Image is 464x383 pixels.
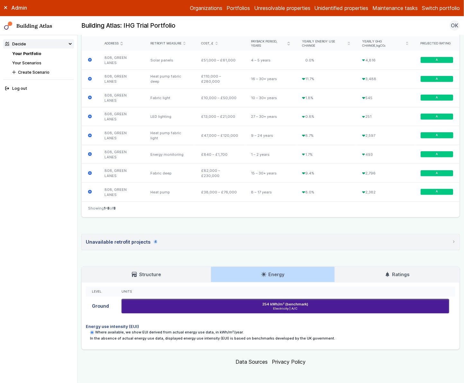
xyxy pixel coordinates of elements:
div: 10 – 30+ years [245,89,296,107]
div: 493 [356,145,414,164]
span: A [436,96,438,100]
div: 16 – 30+ years [245,70,296,89]
span: Showing of [88,206,116,211]
div: 3,488 [356,70,414,89]
div: 1 – 2 years [245,145,296,164]
div: Decide [5,41,26,47]
div: 808, GREEN LANES [98,107,144,126]
div: LED lighting [144,107,195,126]
span: 1-8 [104,206,110,210]
a: Unresolvable properties [254,4,310,12]
div: £38,000 – £76,000 [195,183,245,201]
div: 808, GREEN LANES [98,183,144,201]
div: £51,000 – £61,000 [195,51,245,70]
span: A [436,134,438,138]
div: 9.4% [296,164,356,183]
div: Heat pump [144,183,195,201]
button: OK [450,20,460,31]
a: Maintenance tasks [372,4,418,12]
img: main-0bbd2752.svg [4,22,13,30]
span: OK [451,22,459,29]
div: £47,000 – £120,000 [195,126,245,145]
div: £840 – £1,700 [195,145,245,164]
div: 808, GREEN LANES [98,89,144,107]
h6: 254 kWh/m² (benchmark) [263,302,308,307]
h3: Energy [261,271,284,278]
p: Where available, we show EUI derived from actual energy use data, in kWh/m²/year. [90,330,455,335]
div: 0.0% [296,51,356,70]
h3: Structure [132,271,161,278]
div: Heat pump fabric deep [144,70,195,89]
button: Log out [3,84,74,93]
div: 8 – 17 years [245,183,296,201]
div: 808, GREEN LANES [98,126,144,145]
div: Fabric light [144,89,195,107]
div: 9 – 24 years [245,126,296,145]
a: Unidentified properties [315,4,369,12]
div: Ground [86,297,115,316]
h2: Building Atlas: IHG Trial Portfolio [81,22,175,30]
a: Structure [82,267,211,282]
a: Privacy Policy [272,359,306,365]
summary: Decide [3,39,74,49]
div: 808, GREEN LANES [98,164,144,183]
div: 4,816 [356,51,414,70]
span: Yearly GHG change, [362,40,404,48]
summary: Unavailable retrofit projects4 [82,234,460,250]
span: 4 [154,240,157,244]
div: £82,000 – £230,000 [195,164,245,183]
a: Ratings [335,267,460,282]
span: Payback period, years [251,40,286,48]
a: Energy [211,267,335,282]
div: 4 – 5 years [245,51,296,70]
div: 545 [356,89,414,107]
span: Electricity | A/C [123,307,447,311]
h4: Energy use intensity (EUI) [86,324,455,330]
div: 11.7% [296,70,356,89]
div: Fabric deep [144,164,195,183]
a: Organizations [190,4,222,12]
span: Cost, £ [201,42,213,46]
div: 8.7% [296,126,356,145]
span: Address [104,42,119,46]
div: 808, GREEN LANES [98,145,144,164]
a: Data Sources [236,359,268,365]
div: £13,000 – £21,000 [195,107,245,126]
div: 2,597 [356,126,414,145]
div: 2,796 [356,164,414,183]
span: A [436,115,438,119]
div: £10,000 – £50,000 [195,89,245,107]
div: 1.7% [296,145,356,164]
nav: Table navigation [82,201,460,217]
span: A [436,58,438,62]
button: Create Scenario [10,68,74,77]
div: 808, GREEN LANES [98,70,144,89]
a: Portfolios [227,4,250,12]
span: A [436,77,438,81]
div: £110,000 – £280,000 [195,70,245,89]
div: Energy monitoring [144,145,195,164]
div: 1.8% [296,89,356,107]
span: kgCO₂ [376,44,386,47]
div: 27 – 30+ years [245,107,296,126]
span: A [436,171,438,175]
div: 808, GREEN LANES [98,51,144,70]
div: Unavailable retrofit projects [86,238,157,246]
h3: Ratings [385,271,409,278]
div: 251 [356,107,414,126]
span: Yearly energy use change [302,40,346,48]
div: Heat pump fabric light [144,126,195,145]
div: Units [121,290,449,294]
a: Your Portfolio [12,51,41,56]
div: Solar panels [144,51,195,70]
p: In the absence of actual energy use data, displayed energy use intensity (EUI) is based on benchm... [90,336,455,341]
div: 15 – 30+ years [245,164,296,183]
a: Your Scenarios [12,61,41,65]
div: 0.8% [296,107,356,126]
div: Level [92,290,109,294]
div: Projected rating [421,42,453,46]
span: A [436,190,438,194]
span: 8 [113,206,116,210]
div: 2,382 [356,183,414,201]
span: A [436,152,438,156]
